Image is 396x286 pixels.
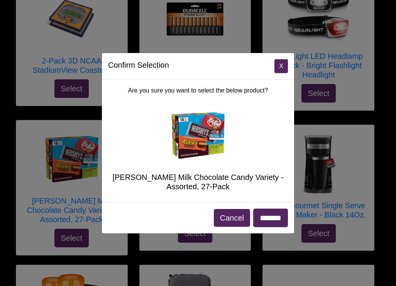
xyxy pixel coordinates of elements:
[167,104,229,166] img: HERSHEY'S Milk Chocolate Candy Variety - Assorted, 27-Pack
[274,59,288,73] button: Close
[102,80,294,202] div: Are you sure you want to select the below product?
[214,209,250,227] button: Cancel
[108,173,288,191] h5: [PERSON_NAME] Milk Chocolate Candy Variety - Assorted, 27-Pack
[108,59,169,71] h5: Confirm Selection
